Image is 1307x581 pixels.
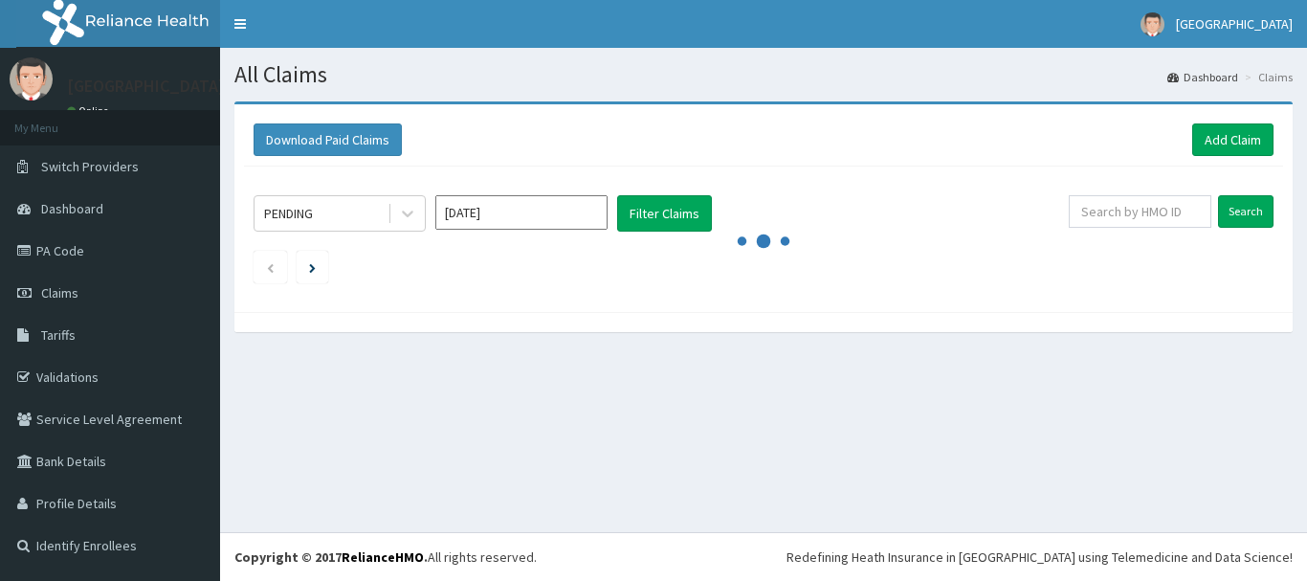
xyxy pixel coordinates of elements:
[1176,15,1293,33] span: [GEOGRAPHIC_DATA]
[41,200,103,217] span: Dashboard
[67,104,113,118] a: Online
[67,78,225,95] p: [GEOGRAPHIC_DATA]
[786,547,1293,567] div: Redefining Heath Insurance in [GEOGRAPHIC_DATA] using Telemedicine and Data Science!
[10,57,53,101] img: User Image
[41,326,76,344] span: Tariffs
[1167,69,1238,85] a: Dashboard
[264,204,313,223] div: PENDING
[435,195,608,230] input: Select Month and Year
[1141,12,1164,36] img: User Image
[1192,123,1274,156] a: Add Claim
[1240,69,1293,85] li: Claims
[266,258,275,276] a: Previous page
[1218,195,1274,228] input: Search
[41,158,139,175] span: Switch Providers
[234,62,1293,87] h1: All Claims
[41,284,78,302] span: Claims
[234,548,428,566] strong: Copyright © 2017 .
[1069,195,1211,228] input: Search by HMO ID
[220,532,1307,581] footer: All rights reserved.
[309,258,316,276] a: Next page
[617,195,712,232] button: Filter Claims
[254,123,402,156] button: Download Paid Claims
[342,548,424,566] a: RelianceHMO
[735,212,792,270] svg: audio-loading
